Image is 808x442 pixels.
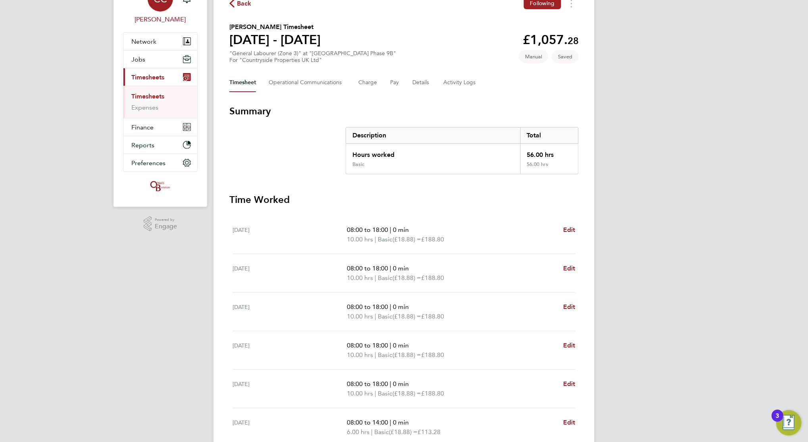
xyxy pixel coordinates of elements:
[563,419,575,426] span: Edit
[375,313,376,320] span: |
[375,235,376,243] span: |
[421,351,444,359] span: £188.80
[123,33,197,50] button: Network
[563,418,575,427] a: Edit
[347,264,388,272] span: 08:00 to 18:00
[392,351,421,359] span: (£18.88) =
[390,342,391,349] span: |
[371,428,373,436] span: |
[229,22,321,32] h2: [PERSON_NAME] Timesheet
[358,73,377,92] button: Charge
[776,410,802,436] button: Open Resource Center, 3 new notifications
[347,351,373,359] span: 10.00 hrs
[347,303,388,311] span: 08:00 to 18:00
[520,127,578,143] div: Total
[347,419,388,426] span: 08:00 to 14:00
[390,73,400,92] button: Pay
[520,144,578,161] div: 56.00 hrs
[123,86,197,118] div: Timesheets
[390,380,391,388] span: |
[233,379,347,398] div: [DATE]
[229,57,396,64] div: For "Countryside Properties UK Ltd"
[229,193,579,206] h3: Time Worked
[389,428,417,436] span: (£18.88) =
[123,50,197,68] button: Jobs
[229,73,256,92] button: Timesheet
[347,380,388,388] span: 08:00 to 18:00
[123,136,197,154] button: Reports
[392,235,421,243] span: (£18.88) =
[233,341,347,360] div: [DATE]
[346,127,520,143] div: Description
[390,303,391,311] span: |
[421,313,444,320] span: £188.80
[233,225,347,244] div: [DATE]
[233,264,347,283] div: [DATE]
[378,389,392,398] span: Basic
[229,32,321,48] h1: [DATE] - [DATE]
[563,225,575,235] a: Edit
[392,274,421,282] span: (£18.88) =
[347,390,373,397] span: 10.00 hrs
[392,390,421,397] span: (£18.88) =
[390,264,391,272] span: |
[563,379,575,389] a: Edit
[123,118,197,136] button: Finance
[417,428,441,436] span: £113.28
[519,50,548,63] span: This timesheet was manually created.
[392,313,421,320] span: (£18.88) =
[393,419,409,426] span: 0 min
[131,73,164,81] span: Timesheets
[378,235,392,244] span: Basic
[131,124,154,131] span: Finance
[378,273,392,283] span: Basic
[144,216,177,232] a: Powered byEngage
[347,226,388,234] span: 08:00 to 18:00
[390,419,391,426] span: |
[375,390,376,397] span: |
[563,303,575,311] span: Edit
[131,159,165,167] span: Preferences
[563,264,575,272] span: Edit
[563,341,575,350] a: Edit
[776,416,779,426] div: 3
[131,104,158,111] a: Expenses
[421,274,444,282] span: £188.80
[378,350,392,360] span: Basic
[229,50,396,64] div: "General Labourer (Zone 3)" at "[GEOGRAPHIC_DATA] Phase 9B"
[123,15,198,24] span: Charlotte Carter
[443,73,477,92] button: Activity Logs
[374,427,389,437] span: Basic
[563,302,575,312] a: Edit
[393,226,409,234] span: 0 min
[378,312,392,321] span: Basic
[123,180,198,193] a: Go to home page
[233,418,347,437] div: [DATE]
[155,216,177,223] span: Powered by
[131,141,154,149] span: Reports
[393,342,409,349] span: 0 min
[269,73,346,92] button: Operational Communications
[131,56,145,63] span: Jobs
[393,380,409,388] span: 0 min
[155,223,177,230] span: Engage
[347,342,388,349] span: 08:00 to 18:00
[352,161,364,168] div: Basic
[393,303,409,311] span: 0 min
[421,235,444,243] span: £188.80
[523,32,579,47] app-decimal: £1,057.
[375,274,376,282] span: |
[393,264,409,272] span: 0 min
[123,68,197,86] button: Timesheets
[229,105,579,118] h3: Summary
[347,428,369,436] span: 6.00 hrs
[149,180,172,193] img: oneillandbrennan-logo-retina.png
[520,161,578,174] div: 56.00 hrs
[375,351,376,359] span: |
[233,302,347,321] div: [DATE]
[568,35,579,46] span: 28
[552,50,579,63] span: This timesheet is Saved.
[347,313,373,320] span: 10.00 hrs
[346,144,520,161] div: Hours worked
[131,93,164,100] a: Timesheets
